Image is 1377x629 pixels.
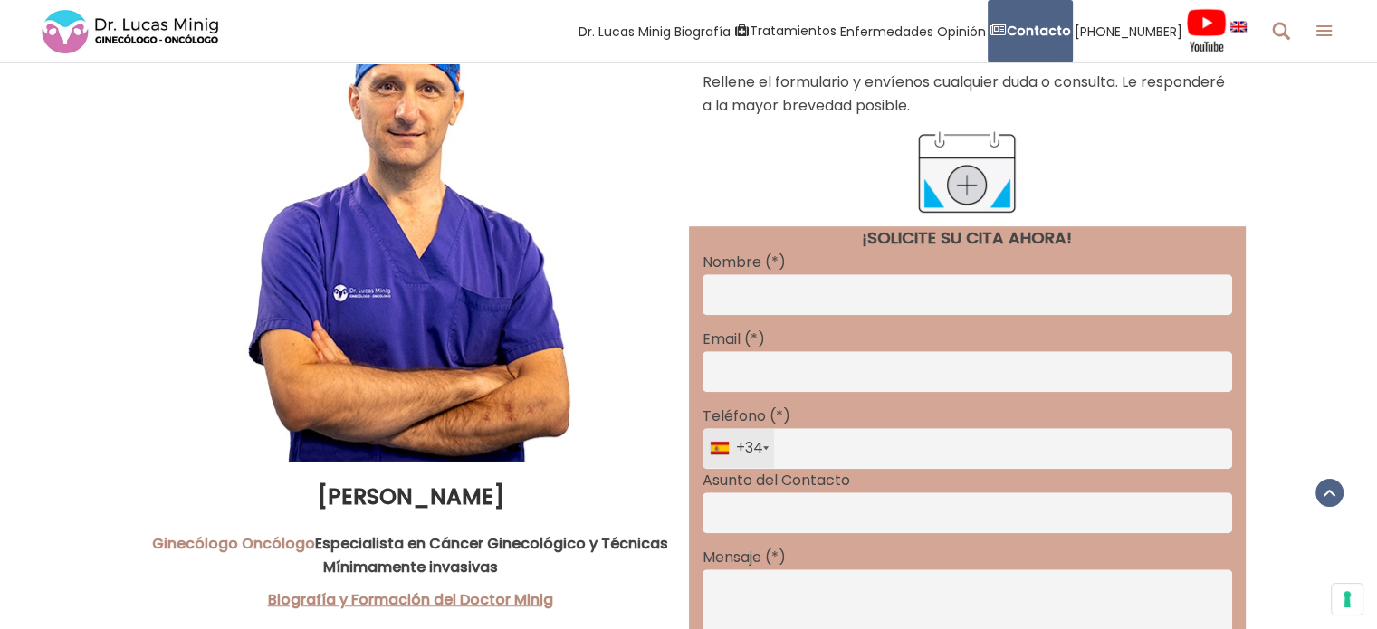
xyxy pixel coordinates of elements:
[937,21,986,42] span: Opinión
[750,21,837,42] span: Tratamientos
[268,589,553,610] a: Biografía y Formación del Doctor Minig
[317,481,504,511] strong: [PERSON_NAME]
[913,118,1021,226] img: Contacto Ginecólogo Valencia
[840,21,933,42] span: Enfermedades
[152,533,315,554] a: Ginecólogo Oncólogo
[1075,21,1182,42] span: [PHONE_NUMBER]
[235,9,586,462] img: Dr Lucas Minig Ginecólogo Oncólogo en Valencia
[703,251,1232,274] p: Nombre (*)
[703,405,1232,428] p: Teléfono (*)
[152,533,668,577] strong: Especialista en Cáncer Ginecológico y Técnicas Mínimamente invasivas
[1230,21,1247,32] img: language english
[711,429,774,468] div: +34
[703,429,774,468] div: Spain (España): +34
[703,469,1232,492] p: Asunto del Contacto
[579,21,671,42] span: Dr. Lucas Minig
[1332,584,1363,615] button: Sus preferencias de consentimiento para tecnologías de seguimiento
[674,21,731,42] span: Biografía
[862,226,1072,249] strong: ¡SOLICITE SU CITA AHORA!
[1186,8,1227,53] img: Videos Youtube Ginecología
[1007,22,1071,40] strong: Contacto
[703,71,1232,118] p: Rellene el formulario y envíenos cualquier duda o consulta. Le responderé a la mayor brevedad pos...
[703,546,1232,569] p: Mensaje (*)
[703,328,1232,351] p: Email (*)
